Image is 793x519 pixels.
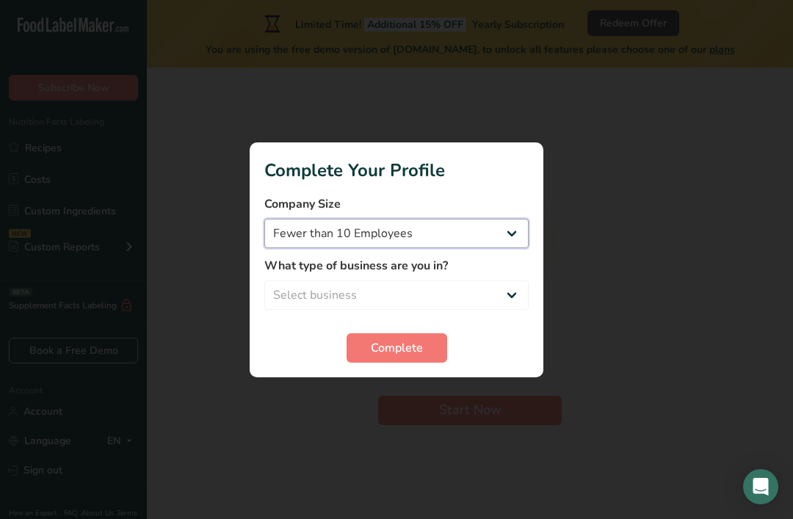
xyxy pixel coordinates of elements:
div: Open Intercom Messenger [743,469,778,504]
button: Complete [347,333,447,363]
label: What type of business are you in? [264,257,529,275]
span: Complete [371,339,423,357]
h1: Complete Your Profile [264,157,529,184]
label: Company Size [264,195,529,213]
